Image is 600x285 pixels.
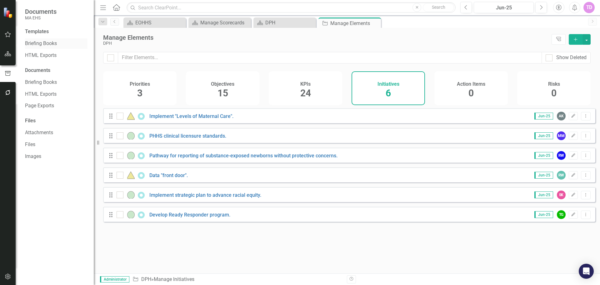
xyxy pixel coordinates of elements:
img: At-risk [127,112,135,120]
img: On-track [127,152,135,159]
div: EOHHS [135,19,184,27]
span: Search [432,5,445,10]
div: » Manage Initiatives [132,276,342,283]
span: Jun-25 [534,191,553,198]
span: Jun-25 [534,172,553,179]
a: Briefing Books [25,79,87,86]
h4: Objectives [211,81,234,87]
h4: Initiatives [377,81,399,87]
span: Jun-25 [534,132,553,139]
img: On-track [127,132,135,140]
span: Administrator [100,276,129,282]
img: At-risk [127,171,135,179]
div: Files [25,117,87,125]
div: RW [557,171,566,180]
img: On-track [127,211,135,218]
span: Jun-25 [534,113,553,120]
small: MA EHS [25,15,57,20]
div: AK [557,112,566,120]
div: Documents [25,67,87,74]
div: MM [557,131,566,140]
span: Documents [25,8,57,15]
div: TG [557,210,566,219]
a: Implement strategic plan to advance racial equity. [149,192,261,198]
a: Page Exports [25,102,87,109]
span: 24 [300,88,311,99]
h4: Risks [548,81,560,87]
div: RW [557,151,566,160]
a: Files [25,141,87,148]
input: Search ClearPoint... [127,2,456,13]
div: Manage Elements [103,34,548,41]
a: PHHS clinical licensure standards. [149,133,226,139]
span: 15 [217,88,228,99]
span: Jun-25 [534,211,553,218]
div: SK [557,191,566,199]
a: Attachments [25,129,87,136]
button: Jun-25 [474,2,534,13]
input: Filter Elements... [118,52,542,64]
h4: KPIs [300,81,311,87]
span: 3 [137,88,142,99]
a: DPH [141,276,151,282]
span: Jun-25 [534,152,553,159]
button: TD [583,2,595,13]
a: EOHHS [125,19,184,27]
span: 6 [386,88,391,99]
span: 0 [551,88,557,99]
a: Data "front door". [149,172,188,178]
img: ClearPoint Strategy [3,7,14,18]
div: Templates [25,28,87,35]
a: HTML Exports [25,52,87,59]
a: Develop Ready Responder program. [149,212,230,218]
a: Images [25,153,87,160]
div: Show Deleted [556,54,587,61]
a: DPH [255,19,314,27]
h4: Priorities [130,81,150,87]
img: On-track [127,191,135,199]
div: DPH [103,41,548,46]
div: Jun-25 [476,4,532,12]
button: Search [423,3,454,12]
a: Manage Scorecards [190,19,249,27]
a: HTML Exports [25,91,87,98]
div: Open Intercom Messenger [579,264,594,279]
a: Pathway for reporting of substance-exposed newborns without protective concerns. [149,153,337,159]
h4: Action Items [457,81,485,87]
div: Manage Elements [330,19,379,27]
a: Briefing Books [25,40,87,47]
a: Implement "Levels of Maternal Care". [149,113,233,119]
div: Manage Scorecards [200,19,249,27]
span: 0 [468,88,474,99]
div: DPH [265,19,314,27]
